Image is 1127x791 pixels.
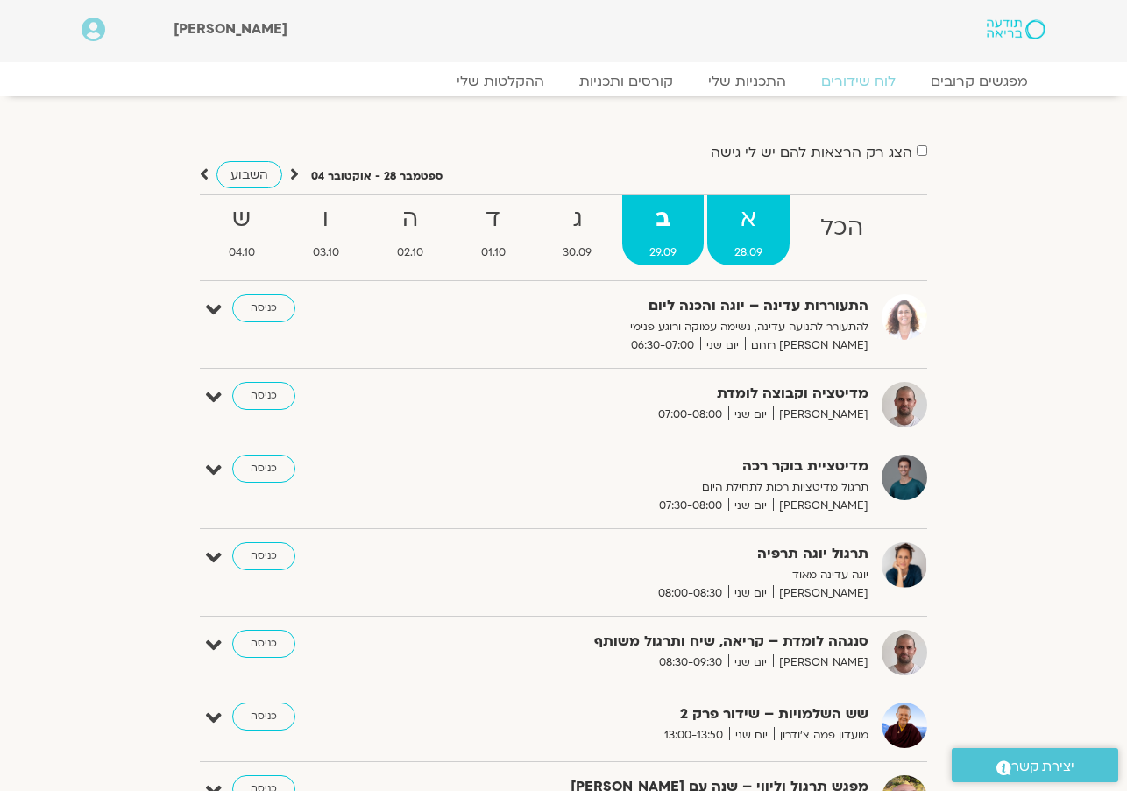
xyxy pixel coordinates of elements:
[562,73,691,90] a: קורסים ותכניות
[729,726,774,745] span: יום שני
[311,167,443,186] p: ספטמבר 28 - אוקטובר 04
[230,166,268,183] span: השבוע
[652,584,728,603] span: 08:00-08:30
[202,244,282,262] span: 04.10
[707,200,790,239] strong: א
[202,200,282,239] strong: ש
[439,703,868,726] strong: שש השלמויות – שידור פרק 2
[232,455,295,483] a: כניסה
[232,542,295,570] a: כניסה
[804,73,913,90] a: לוח שידורים
[370,244,450,262] span: 02.10
[232,294,295,322] a: כניסה
[536,195,620,265] a: ג30.09
[286,244,366,262] span: 03.10
[439,73,562,90] a: ההקלטות שלי
[653,653,728,672] span: 08:30-09:30
[773,497,868,515] span: [PERSON_NAME]
[439,630,868,653] strong: סנגהה לומדת – קריאה, שיח ותרגול משותף
[913,73,1045,90] a: מפגשים קרובים
[728,406,773,424] span: יום שני
[439,382,868,406] strong: מדיטציה וקבוצה לומדת
[1011,755,1074,779] span: יצירת קשר
[773,653,868,672] span: [PERSON_NAME]
[439,318,868,336] p: להתעורר לתנועה עדינה, נשימה עמוקה ורוגע פנימי
[728,497,773,515] span: יום שני
[774,726,868,745] span: מועדון פמה צ'ודרון
[691,73,804,90] a: התכניות שלי
[536,200,620,239] strong: ג
[622,195,704,265] a: ב29.09
[286,195,366,265] a: ו03.10
[536,244,620,262] span: 30.09
[439,542,868,566] strong: תרגול יוגה תרפיה
[707,244,790,262] span: 28.09
[202,195,282,265] a: ש04.10
[728,584,773,603] span: יום שני
[439,455,868,478] strong: מדיטציית בוקר רכה
[439,294,868,318] strong: התעוררות עדינה – יוגה והכנה ליום
[232,703,295,731] a: כניסה
[439,478,868,497] p: תרגול מדיטציות רכות לתחילת היום
[622,244,704,262] span: 29.09
[286,200,366,239] strong: ו
[745,336,868,355] span: [PERSON_NAME] רוחם
[728,653,773,672] span: יום שני
[82,73,1045,90] nav: Menu
[216,161,282,188] a: השבוע
[773,406,868,424] span: [PERSON_NAME]
[653,497,728,515] span: 07:30-08:00
[174,19,287,39] span: [PERSON_NAME]
[793,208,890,248] strong: הכל
[952,748,1118,782] a: יצירת קשר
[658,726,729,745] span: 13:00-13:50
[711,145,912,160] label: הצג רק הרצאות להם יש לי גישה
[454,200,533,239] strong: ד
[773,584,868,603] span: [PERSON_NAME]
[707,195,790,265] a: א28.09
[793,195,890,265] a: הכל
[370,200,450,239] strong: ה
[439,566,868,584] p: יוגה עדינה מאוד
[700,336,745,355] span: יום שני
[454,244,533,262] span: 01.10
[652,406,728,424] span: 07:00-08:00
[232,630,295,658] a: כניסה
[232,382,295,410] a: כניסה
[370,195,450,265] a: ה02.10
[622,200,704,239] strong: ב
[625,336,700,355] span: 06:30-07:00
[454,195,533,265] a: ד01.10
